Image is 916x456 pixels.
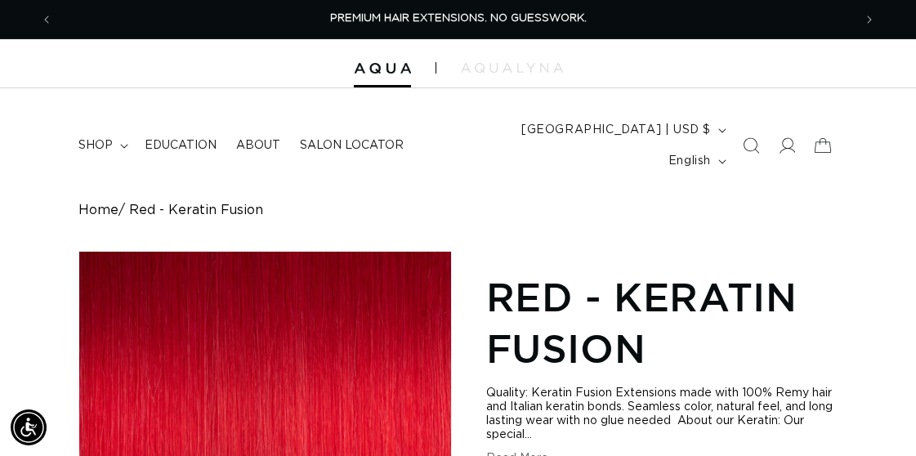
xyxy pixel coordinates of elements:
[521,122,711,139] span: [GEOGRAPHIC_DATA] | USD $
[851,4,887,35] button: Next announcement
[330,13,587,24] span: PREMIUM HAIR EXTENSIONS. NO GUESSWORK.
[668,153,711,170] span: English
[129,203,263,218] span: Red - Keratin Fusion
[78,203,838,218] nav: breadcrumbs
[11,409,47,445] div: Accessibility Menu
[300,138,404,153] span: Salon Locator
[290,128,413,163] a: Salon Locator
[461,63,563,73] img: aqualyna.com
[236,138,280,153] span: About
[733,127,769,163] summary: Search
[69,128,135,163] summary: shop
[78,138,113,153] span: shop
[78,203,118,218] a: Home
[486,271,838,373] h1: Red - Keratin Fusion
[659,145,733,177] button: English
[486,387,838,442] div: Quality: Keratin Fusion Extensions made with 100% Remy hair and Italian keratin bonds. Seamless c...
[226,128,290,163] a: About
[135,128,226,163] a: Education
[512,114,733,145] button: [GEOGRAPHIC_DATA] | USD $
[29,4,65,35] button: Previous announcement
[354,63,411,74] img: Aqua Hair Extensions
[145,138,217,153] span: Education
